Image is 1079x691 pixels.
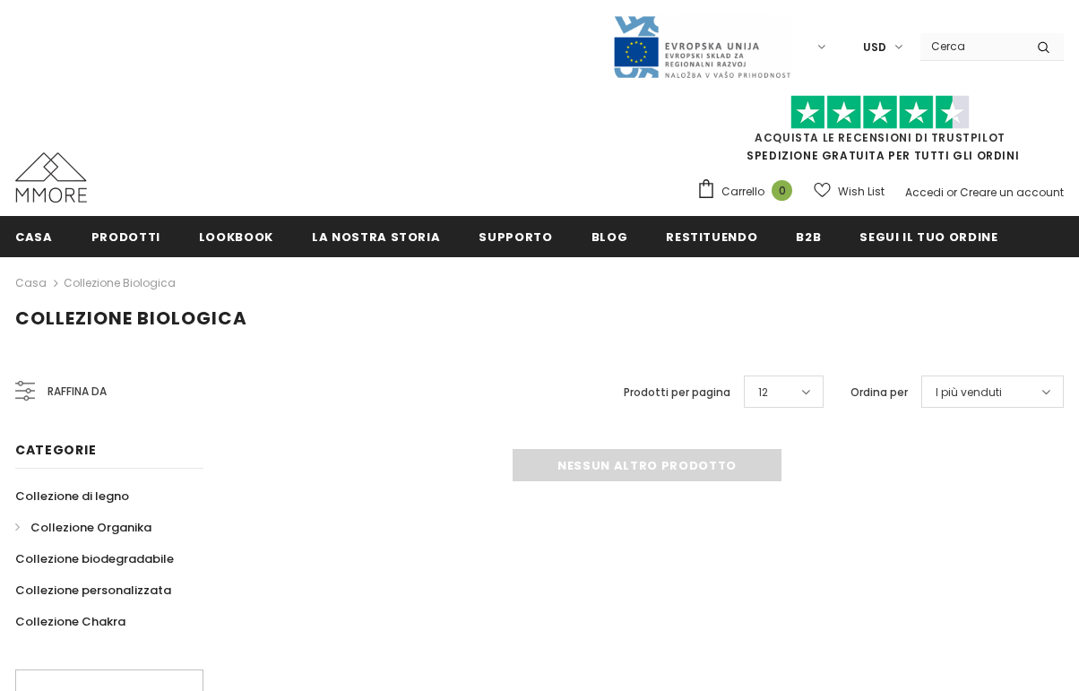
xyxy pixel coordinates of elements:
span: Collezione di legno [15,488,129,505]
a: Carrello 0 [696,178,801,205]
a: Collezione Organika [15,512,151,543]
span: Casa [15,229,53,246]
span: 0 [772,180,792,201]
a: Acquista le recensioni di TrustPilot [755,130,1006,145]
span: Categorie [15,441,96,459]
span: SPEDIZIONE GRATUITA PER TUTTI GLI ORDINI [696,103,1064,163]
img: Fidati di Pilot Stars [790,95,970,130]
a: Blog [591,216,628,256]
span: 12 [758,384,768,402]
a: supporto [479,216,552,256]
span: La nostra storia [312,229,440,246]
a: Casa [15,272,47,294]
a: Collezione personalizzata [15,574,171,606]
span: or [946,185,957,200]
a: Prodotti [91,216,160,256]
span: Lookbook [199,229,273,246]
a: Collezione biodegradabile [15,543,174,574]
a: Wish List [814,176,885,207]
a: Collezione biologica [64,275,176,290]
span: supporto [479,229,552,246]
span: USD [863,39,886,56]
a: Lookbook [199,216,273,256]
a: Restituendo [666,216,757,256]
a: Accedi [905,185,944,200]
a: Casa [15,216,53,256]
span: Segui il tuo ordine [859,229,997,246]
a: B2B [796,216,821,256]
span: Collezione personalizzata [15,582,171,599]
span: Prodotti [91,229,160,246]
input: Search Site [920,33,1023,59]
label: Prodotti per pagina [624,384,730,402]
img: Casi MMORE [15,152,87,203]
span: I più venduti [936,384,1002,402]
label: Ordina per [850,384,908,402]
span: Wish List [838,183,885,201]
span: Collezione Chakra [15,613,125,630]
span: B2B [796,229,821,246]
span: Raffina da [47,382,107,402]
span: Collezione biodegradabile [15,550,174,567]
span: Collezione Organika [30,519,151,536]
a: La nostra storia [312,216,440,256]
span: Carrello [721,183,764,201]
span: Blog [591,229,628,246]
a: Collezione Chakra [15,606,125,637]
a: Creare un account [960,185,1064,200]
a: Collezione di legno [15,480,129,512]
a: Javni Razpis [612,39,791,54]
img: Javni Razpis [612,14,791,80]
a: Segui il tuo ordine [859,216,997,256]
span: Restituendo [666,229,757,246]
span: Collezione biologica [15,306,247,331]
